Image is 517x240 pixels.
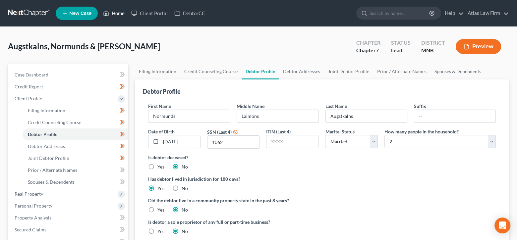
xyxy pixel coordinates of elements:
a: Credit Report [9,81,128,93]
a: Client Portal [128,7,171,19]
span: Personal Property [15,203,52,209]
label: Last Name [325,103,347,110]
span: Debtor Profile [28,131,57,137]
label: Yes [157,185,164,192]
div: Open Intercom Messenger [494,217,510,233]
label: No [182,185,188,192]
a: Prior / Alternate Names [373,64,431,79]
div: Lead [391,47,411,54]
label: Yes [157,207,164,213]
a: Spouses & Dependents [431,64,485,79]
a: Joint Debtor Profile [324,64,373,79]
input: -- [148,110,230,122]
a: Credit Counseling Course [180,64,242,79]
a: Case Dashboard [9,69,128,81]
span: Prior / Alternate Names [28,167,77,173]
label: Marital Status [325,128,354,135]
label: Did the debtor live in a community property state in the past 8 years? [148,197,496,204]
span: 7 [376,47,379,53]
span: Real Property [15,191,43,197]
label: Suffix [414,103,426,110]
label: Date of Birth [148,128,175,135]
a: Debtor Profile [242,64,279,79]
label: First Name [148,103,171,110]
a: Debtor Profile [23,128,128,140]
span: Filing Information [28,108,65,113]
span: Augstkalns, Normunds & [PERSON_NAME] [8,41,160,51]
label: Has debtor lived in jurisdiction for 180 days? [148,175,496,182]
span: Credit Report [15,84,43,89]
label: ITIN (Last 4) [266,128,291,135]
input: Search by name... [370,7,430,19]
a: Filing Information [135,64,180,79]
input: M.I [237,110,318,122]
a: Prior / Alternate Names [23,164,128,176]
span: Client Profile [15,96,42,101]
a: Atlas Law Firm [464,7,509,19]
a: DebtorCC [171,7,208,19]
label: SSN (Last 4) [207,128,232,135]
div: District [421,39,445,47]
label: Is debtor deceased? [148,154,496,161]
label: No [182,207,188,213]
span: Spouses & Dependents [28,179,75,185]
label: No [182,164,188,170]
div: Debtor Profile [143,87,181,95]
span: Secured Claims [15,227,46,232]
input: -- [326,110,407,122]
a: Debtor Addresses [23,140,128,152]
a: Credit Counseling Course [23,117,128,128]
label: No [182,228,188,235]
a: Filing Information [23,105,128,117]
a: Debtor Addresses [279,64,324,79]
label: Middle Name [237,103,264,110]
label: How many people in the household? [384,128,459,135]
label: Yes [157,228,164,235]
div: Chapter [356,47,380,54]
a: Help [441,7,464,19]
a: Joint Debtor Profile [23,152,128,164]
span: Case Dashboard [15,72,48,77]
a: Secured Claims [9,224,128,236]
input: XXXX [207,136,259,148]
span: New Case [69,11,91,16]
a: Property Analysis [9,212,128,224]
a: Home [100,7,128,19]
span: Property Analysis [15,215,51,220]
label: Is debtor a sole proprietor of any full or part-time business? [148,218,319,225]
input: -- [414,110,495,122]
div: MNB [421,47,445,54]
div: Chapter [356,39,380,47]
label: Yes [157,164,164,170]
button: Preview [456,39,501,54]
div: Status [391,39,411,47]
span: Credit Counseling Course [28,120,81,125]
span: Debtor Addresses [28,143,65,149]
a: Spouses & Dependents [23,176,128,188]
input: MM/DD/YYYY [161,135,200,148]
input: XXXX [266,135,318,148]
span: Joint Debtor Profile [28,155,69,161]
